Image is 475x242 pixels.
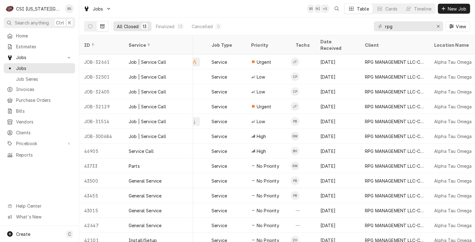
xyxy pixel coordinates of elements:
div: Job | Service Call [129,103,166,110]
div: JOB-31514 [79,114,124,129]
span: Job Series [16,76,72,82]
div: Job | Service Call [129,89,166,95]
button: Erase input [433,21,443,31]
a: Clients [4,127,75,138]
div: Service [212,74,227,80]
div: Alpha Tau Omega [434,133,472,140]
div: All Closed [117,23,139,30]
div: Charles Pendergrass's Avatar [291,87,299,96]
span: Urgent [257,103,271,110]
span: Low [257,74,265,80]
div: 43500 [79,173,124,188]
div: [DATE] [315,99,360,114]
div: Brent Seaba's Avatar [65,4,74,13]
span: Low [257,118,265,125]
div: [DATE] [315,158,360,173]
div: Jimmy Terrell's Avatar [291,102,299,111]
div: RPG MANAGEMENT LLC-C/O [US_STATE] [365,133,424,140]
div: [DATE] [315,203,360,218]
div: JOB-32501 [79,69,124,84]
a: Purchase Orders [4,95,75,105]
div: [DATE] [315,69,360,84]
div: Brian Hawkins's Avatar [291,147,299,155]
div: Timeline [414,6,431,12]
button: Search anythingCtrlK [4,17,75,28]
div: [DATE] [315,114,360,129]
div: RM [291,162,299,170]
div: Parts [129,163,140,169]
a: Go to What's New [4,212,75,222]
div: [DATE] [315,54,360,69]
span: Estimates [16,43,72,50]
div: Alpha Tau Omega [434,103,472,110]
a: Invoices [4,84,75,94]
div: Service [212,163,227,169]
div: General Service [129,192,161,199]
span: What's New [16,214,71,220]
div: Phil Bustamante's Avatar [291,191,299,200]
div: Brent Seaba's Avatar [307,4,315,13]
div: RPG MANAGEMENT LLC-C/O [US_STATE] [365,74,424,80]
a: Go to Pricebook [4,138,75,149]
div: Job | Service Call [129,133,166,140]
div: BS [65,4,74,13]
a: Vendors [4,117,75,127]
div: JOB-300684 [79,129,124,144]
div: PB [291,117,299,126]
button: New Job [438,4,470,14]
span: Low [257,89,265,95]
div: NI [314,4,323,13]
div: General Service [129,222,161,229]
div: Jimmy Terrell's Avatar [291,58,299,66]
div: Techs [296,42,310,48]
div: 46905 [79,144,124,158]
div: Robert Mendon's Avatar [291,132,299,140]
div: General Service [129,178,161,184]
div: Service [212,118,227,125]
div: Cancelled [192,23,213,30]
a: Jobs [4,63,75,73]
div: Alpha Tau Omega [434,192,472,199]
a: Reports [4,150,75,160]
div: Service [212,192,227,199]
div: Charles Pendergrass's Avatar [291,72,299,81]
div: RPG MANAGEMENT LLC-C/O [US_STATE] [365,89,424,95]
div: Nate Ingram's Avatar [314,4,323,13]
button: Open search [332,4,342,14]
div: Priority [251,42,285,48]
div: Service [212,178,227,184]
div: 42647 [79,218,124,233]
div: Table [357,6,369,12]
div: Date Received [320,38,354,51]
span: No Priority [257,222,279,229]
div: JT [291,102,299,111]
span: Jobs [93,6,103,12]
div: CP [291,72,299,81]
span: Vendors [16,119,72,125]
div: Job | Service Call [129,118,166,125]
div: [DATE] [315,129,360,144]
button: View [446,21,470,31]
span: High [257,133,266,140]
div: C [6,4,14,13]
span: C [68,231,71,237]
span: Help Center [16,203,71,209]
div: RPG MANAGEMENT LLC-C/O [US_STATE] [365,103,424,110]
div: Alpha Tau Omega [434,118,472,125]
a: Go to Help Center [4,201,75,211]
span: Invoices [16,86,72,93]
div: — [291,218,315,233]
div: 43015 [79,203,124,218]
div: Phil Bustamante's Avatar [291,176,299,185]
div: 13 [143,23,147,30]
div: Service [212,222,227,229]
div: Service [212,59,227,65]
div: ID [84,42,118,48]
div: PB [291,176,299,185]
div: RM [291,132,299,140]
div: PB [291,191,299,200]
div: JOB-32129 [79,99,124,114]
div: CSI Kansas City's Avatar [6,4,14,13]
div: 43733 [79,158,124,173]
div: Job Type [212,42,241,48]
